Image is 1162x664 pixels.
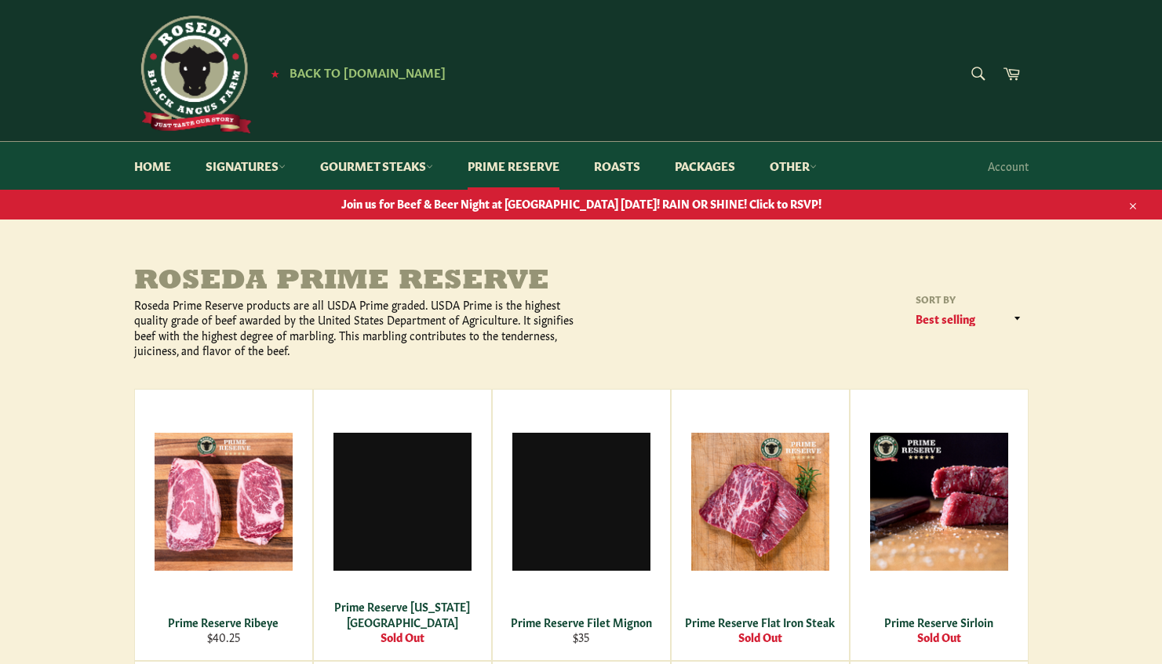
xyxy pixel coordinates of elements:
[850,389,1029,661] a: Prime Reserve Sirloin Prime Reserve Sirloin Sold Out
[134,267,581,298] h1: Roseda Prime Reserve
[659,142,751,190] a: Packages
[144,615,302,630] div: Prime Reserve Ribeye
[118,142,187,190] a: Home
[860,615,1018,630] div: Prime Reserve Sirloin
[304,142,449,190] a: Gourmet Steaks
[911,292,1029,306] label: Sort by
[323,599,481,630] div: Prime Reserve [US_STATE][GEOGRAPHIC_DATA]
[860,630,1018,644] div: Sold Out
[502,615,660,630] div: Prime Reserve Filet Mignon
[290,63,446,80] span: Back to [DOMAIN_NAME]
[681,630,839,644] div: Sold Out
[323,630,481,644] div: Sold Out
[263,67,446,79] a: ★ Back to [DOMAIN_NAME]
[691,433,829,571] img: Prime Reserve Flat Iron Steak
[144,630,302,644] div: $40.25
[754,142,832,190] a: Other
[578,142,656,190] a: Roasts
[190,142,301,190] a: Signatures
[134,297,581,357] p: Roseda Prime Reserve products are all USDA Prime graded. USDA Prime is the highest quality grade ...
[134,389,313,661] a: Prime Reserve Ribeye Prime Reserve Ribeye $40.25
[271,67,279,79] span: ★
[452,142,575,190] a: Prime Reserve
[134,16,252,133] img: Roseda Beef
[502,630,660,644] div: $35
[870,433,1008,571] img: Prime Reserve Sirloin
[492,389,671,661] a: Prime Reserve Filet Mignon Prime Reserve Filet Mignon $35
[313,389,492,661] a: Prime Reserve New York Strip Prime Reserve [US_STATE][GEOGRAPHIC_DATA] Sold Out
[155,433,293,571] img: Prime Reserve Ribeye
[681,615,839,630] div: Prime Reserve Flat Iron Steak
[671,389,850,661] a: Prime Reserve Flat Iron Steak Prime Reserve Flat Iron Steak Sold Out
[980,143,1036,189] a: Account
